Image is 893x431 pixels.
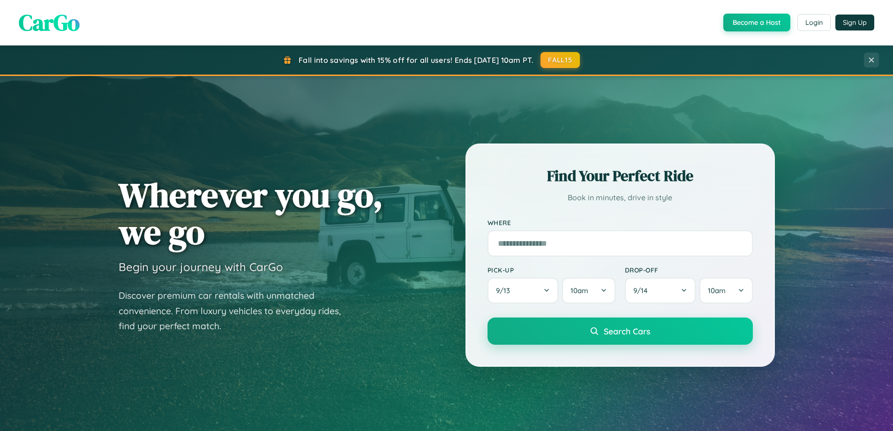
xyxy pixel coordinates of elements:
[570,286,588,295] span: 10am
[488,191,753,204] p: Book in minutes, drive in style
[488,278,559,303] button: 9/13
[488,219,753,227] label: Where
[562,278,615,303] button: 10am
[119,288,353,334] p: Discover premium car rentals with unmatched convenience. From luxury vehicles to everyday rides, ...
[699,278,752,303] button: 10am
[299,55,533,65] span: Fall into savings with 15% off for all users! Ends [DATE] 10am PT.
[488,318,753,345] button: Search Cars
[488,166,753,186] h2: Find Your Perfect Ride
[633,286,652,295] span: 9 / 14
[119,176,383,250] h1: Wherever you go, we go
[19,7,80,38] span: CarGo
[488,266,615,274] label: Pick-up
[604,326,650,336] span: Search Cars
[540,52,580,68] button: FALL15
[119,260,283,274] h3: Begin your journey with CarGo
[835,15,874,30] button: Sign Up
[708,286,726,295] span: 10am
[625,278,696,303] button: 9/14
[496,286,515,295] span: 9 / 13
[723,14,790,31] button: Become a Host
[797,14,831,31] button: Login
[625,266,753,274] label: Drop-off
